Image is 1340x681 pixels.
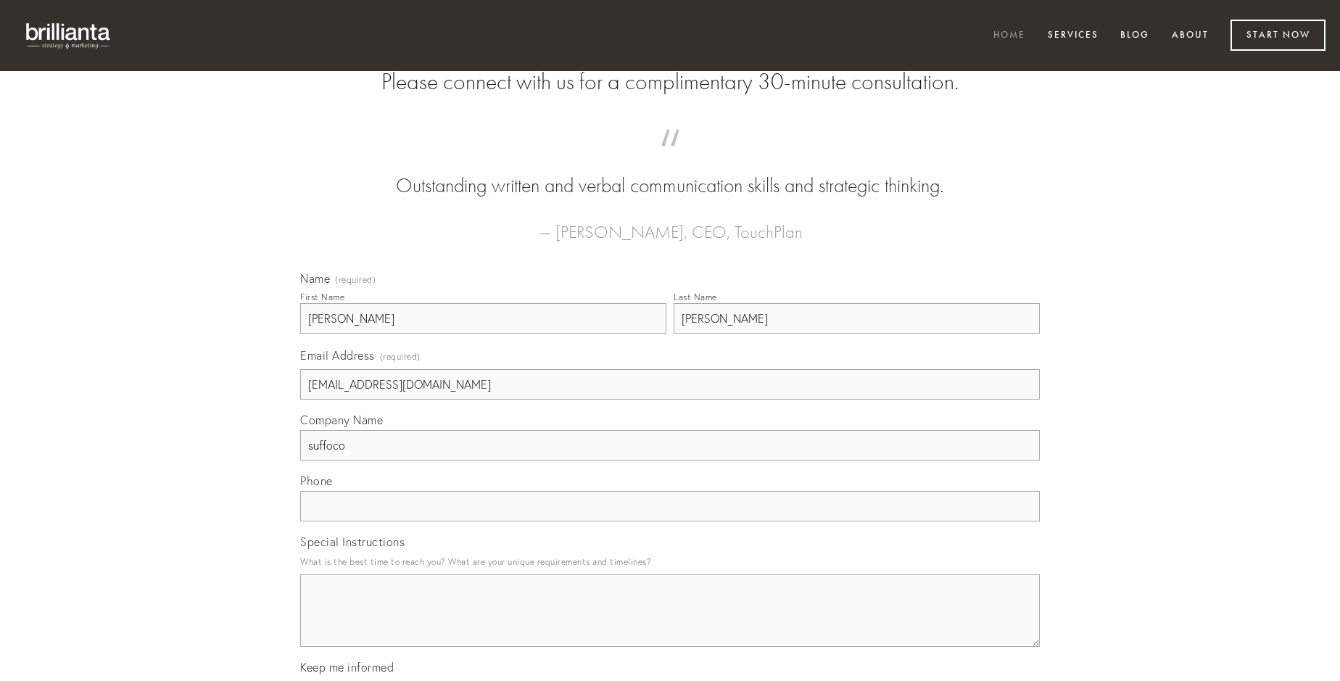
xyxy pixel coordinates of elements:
[1231,20,1325,51] a: Start Now
[335,276,376,284] span: (required)
[300,535,405,549] span: Special Instructions
[300,348,375,363] span: Email Address
[1162,24,1218,48] a: About
[300,660,394,674] span: Keep me informed
[300,292,344,302] div: First Name
[674,292,717,302] div: Last Name
[323,144,1017,200] blockquote: Outstanding written and verbal communication skills and strategic thinking.
[300,552,1040,571] p: What is the best time to reach you? What are your unique requirements and timelines?
[984,24,1035,48] a: Home
[1038,24,1108,48] a: Services
[300,413,383,427] span: Company Name
[380,347,421,366] span: (required)
[300,68,1040,96] h2: Please connect with us for a complimentary 30-minute consultation.
[1111,24,1159,48] a: Blog
[323,200,1017,247] figcaption: — [PERSON_NAME], CEO, TouchPlan
[300,271,330,286] span: Name
[15,15,123,57] img: brillianta - research, strategy, marketing
[300,474,333,488] span: Phone
[323,144,1017,172] span: “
